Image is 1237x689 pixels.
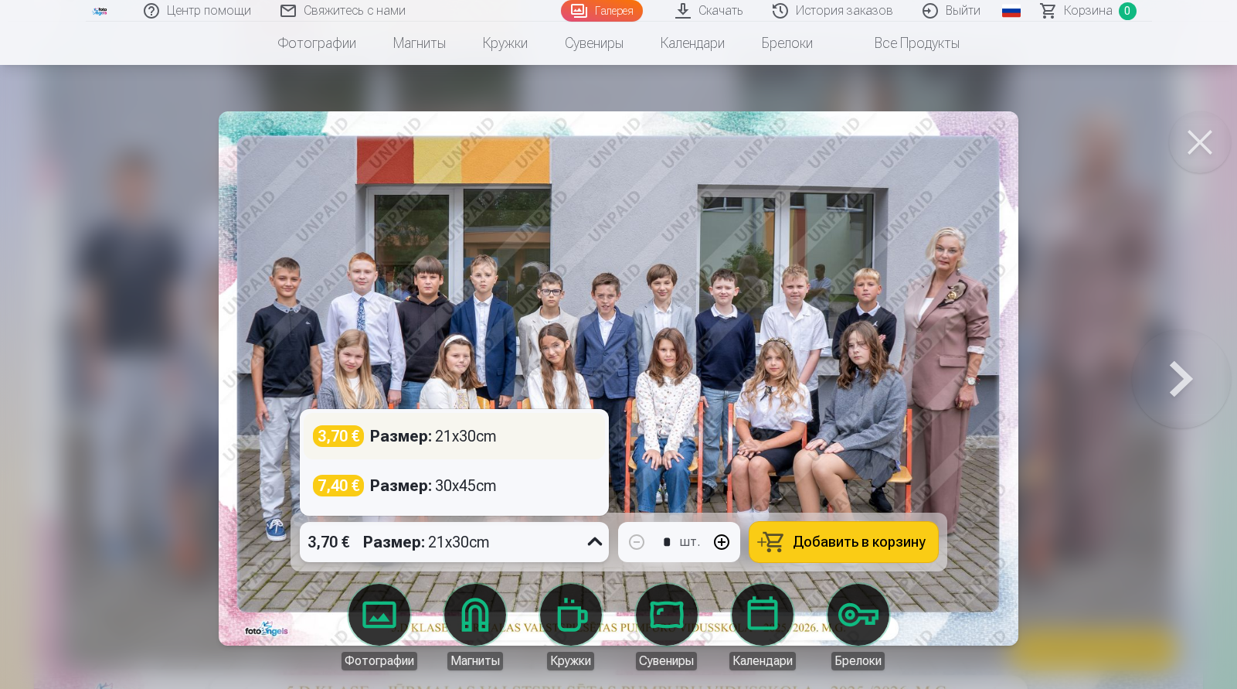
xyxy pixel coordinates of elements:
[719,584,806,670] a: Календари
[363,522,490,562] div: 21x30cm
[815,584,902,670] a: Брелоки
[300,522,357,562] div: 3,70 €
[546,22,642,65] a: Сувениры
[342,652,417,670] div: Фотографии
[831,22,978,65] a: Все продукты
[464,22,546,65] a: Кружки
[1119,2,1137,20] span: 0
[547,652,594,670] div: Кружки
[642,22,743,65] a: Календари
[375,22,464,65] a: Магниты
[336,584,423,670] a: Фотографии
[793,535,926,549] span: Добавить в корзину
[743,22,831,65] a: Брелоки
[729,652,796,670] div: Календари
[447,652,503,670] div: Магниты
[370,475,497,496] div: 30x45cm
[624,584,710,670] a: Сувениры
[370,425,497,447] div: 21x30cm
[749,522,938,562] button: Добавить в корзину
[680,533,700,551] div: шт.
[260,22,375,65] a: Фотографии
[92,6,109,15] img: /fa3
[313,475,364,496] div: 7,40 €
[831,652,885,670] div: Брелоки
[363,531,425,553] strong: Размер :
[1064,2,1113,20] span: Корзина
[370,475,432,496] strong: Размер :
[313,425,364,447] div: 3,70 €
[370,425,432,447] strong: Размер :
[432,584,518,670] a: Магниты
[636,652,697,670] div: Сувениры
[528,584,614,670] a: Кружки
